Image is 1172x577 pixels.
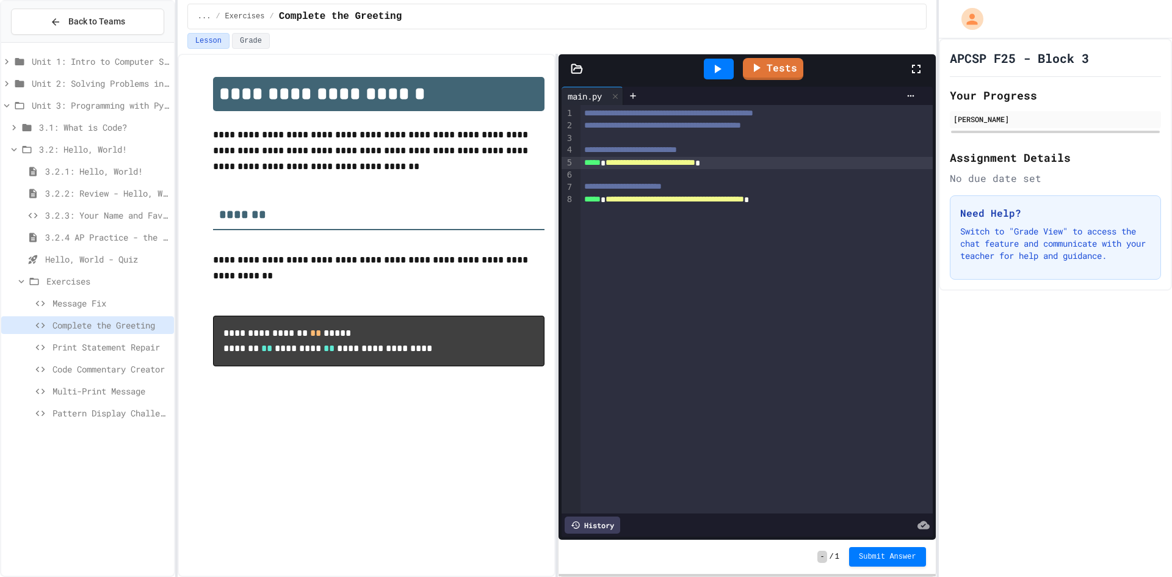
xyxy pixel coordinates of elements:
[562,194,574,206] div: 8
[953,114,1157,125] div: [PERSON_NAME]
[562,87,623,105] div: main.py
[562,120,574,132] div: 2
[187,33,230,49] button: Lesson
[68,15,125,28] span: Back to Teams
[562,157,574,169] div: 5
[1071,475,1160,527] iframe: chat widget
[52,363,169,376] span: Code Commentary Creator
[39,121,169,134] span: 3.1: What is Code?
[960,225,1151,262] p: Switch to "Grade View" to access the chat feature and communicate with your teacher for help and ...
[39,143,169,156] span: 3.2: Hello, World!
[743,58,803,80] a: Tests
[52,319,169,332] span: Complete the Greeting
[562,132,574,145] div: 3
[225,12,265,21] span: Exercises
[232,33,270,49] button: Grade
[1121,528,1160,565] iframe: chat widget
[52,407,169,419] span: Pattern Display Challenge
[960,206,1151,220] h3: Need Help?
[279,9,402,24] span: Complete the Greeting
[835,552,839,562] span: 1
[45,165,169,178] span: 3.2.1: Hello, World!
[950,87,1161,104] h2: Your Progress
[45,209,169,222] span: 3.2.3: Your Name and Favorite Movie
[46,275,169,288] span: Exercises
[198,12,211,21] span: ...
[562,144,574,156] div: 4
[269,12,273,21] span: /
[949,5,986,33] div: My Account
[45,253,169,266] span: Hello, World - Quiz
[32,99,169,112] span: Unit 3: Programming with Python
[830,552,834,562] span: /
[950,171,1161,186] div: No due date set
[817,551,827,563] span: -
[11,9,164,35] button: Back to Teams
[45,187,169,200] span: 3.2.2: Review - Hello, World!
[562,107,574,120] div: 1
[52,341,169,354] span: Print Statement Repair
[849,547,926,567] button: Submit Answer
[562,169,574,181] div: 6
[215,12,220,21] span: /
[32,55,169,68] span: Unit 1: Intro to Computer Science
[32,77,169,90] span: Unit 2: Solving Problems in Computer Science
[45,231,169,244] span: 3.2.4 AP Practice - the DISPLAY Procedure
[565,517,620,534] div: History
[950,49,1089,67] h1: APCSP F25 - Block 3
[562,90,608,103] div: main.py
[52,385,169,397] span: Multi-Print Message
[562,181,574,194] div: 7
[859,552,916,562] span: Submit Answer
[950,149,1161,166] h2: Assignment Details
[52,297,169,310] span: Message Fix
